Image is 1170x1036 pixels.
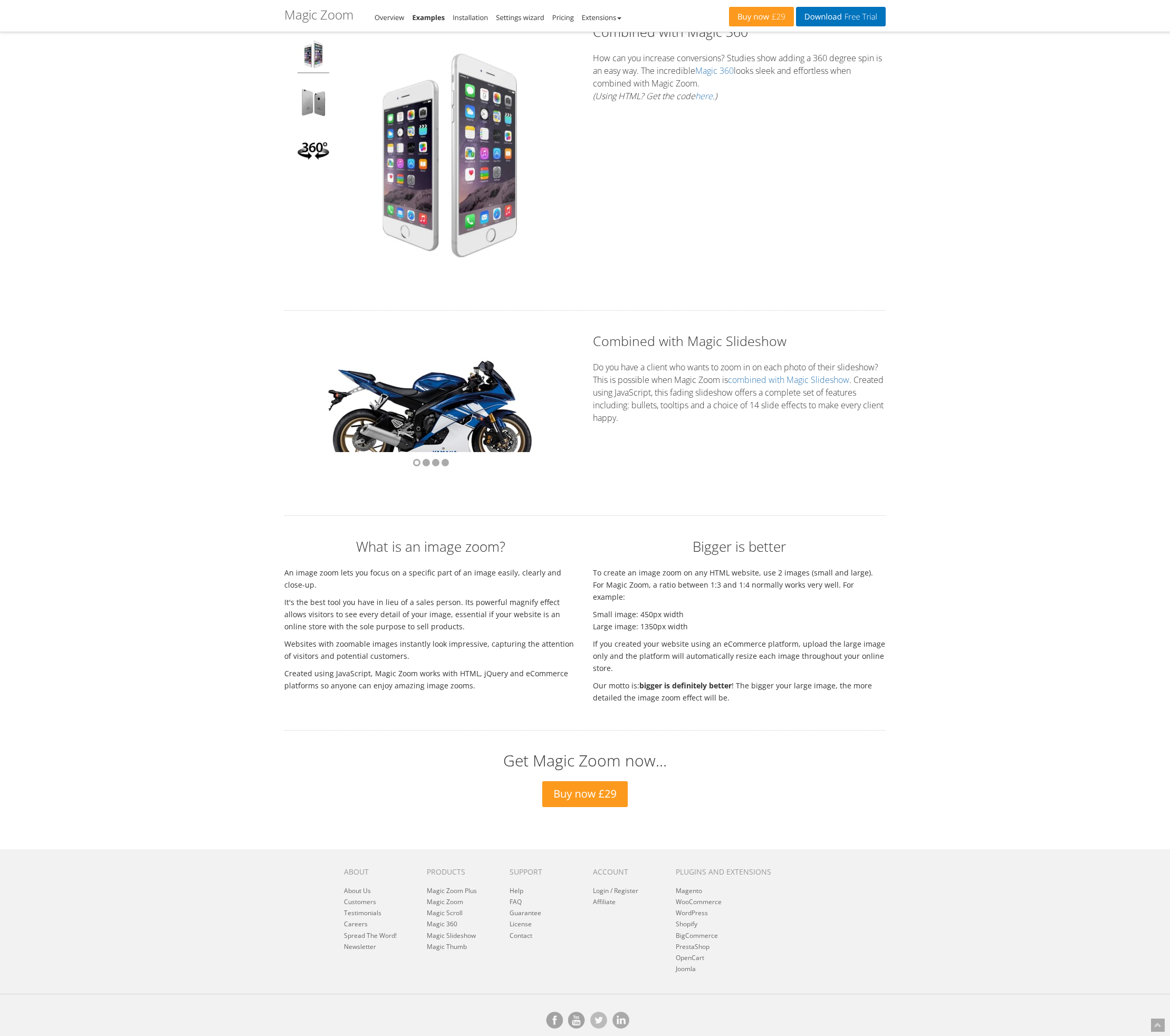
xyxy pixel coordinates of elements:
[676,953,704,962] a: OpenCart
[344,942,376,951] a: Newsletter
[593,886,638,895] a: Login / Register
[510,886,523,895] a: Help
[546,1012,563,1029] a: Magic Toolbox on Facebook
[344,886,371,895] a: About Us
[593,638,886,674] p: If you created your website using an eCommerce platform, upload the large image only and the plat...
[344,868,411,876] h6: About
[412,13,445,22] a: Examples
[510,908,541,917] a: Guarantee
[612,1012,629,1029] a: Magic Toolbox on [DOMAIN_NAME]
[676,908,708,917] a: WordPress
[639,680,732,690] strong: bigger is definitely better
[284,638,577,662] p: Websites with zoomable images instantly look impressive, capturing the attention of visitors and ...
[284,667,577,692] p: Created using JavaScript, Magic Zoom works with HTML, jQuery and eCommerce platforms so anyone ca...
[344,897,376,906] a: Customers
[676,919,697,928] a: Shopify
[510,931,532,940] a: Contact
[593,868,660,876] h6: Account
[593,567,886,603] p: To create an image zoom on any HTML website, use 2 images (small and large). For Magic Zoom, a ra...
[284,596,577,632] p: It's the best tool you have in lieu of a sales person. Its powerful magnify effect allows visitor...
[284,537,577,556] h2: What is an image zoom?
[796,7,886,26] a: DownloadFree Trial
[582,13,621,22] a: Extensions
[593,90,717,102] em: (Using HTML? Get the code .)
[284,8,353,22] h1: Magic Zoom
[453,13,488,22] a: Installation
[593,361,886,424] p: Do you have a client who wants to zoom in on each photo of their slideshow? This is possible when...
[593,52,886,102] p: How can you increase conversions? Studies show adding a 360 degree spin is an easy way. The incre...
[427,919,457,928] a: Magic 360
[676,897,722,906] a: WooCommerce
[842,13,877,21] span: Free Trial
[695,65,734,76] a: Magic 360
[728,374,849,386] a: combined with Magic Slideshow
[510,868,577,876] h6: Support
[284,567,577,591] p: An image zoom lets you focus on a specific part of an image easily, clearly and close-up.
[427,868,494,876] h6: Products
[593,608,886,632] p: Small image: 450px width Large image: 1350px width
[593,679,886,704] p: Our motto is: ! The bigger your large image, the more detailed the image zoom effect will be.
[552,13,574,22] a: Pricing
[593,537,886,556] h2: Bigger is better
[593,332,886,350] h2: Combined with Magic Slideshow
[510,897,522,906] a: FAQ
[510,919,532,928] a: License
[344,931,397,940] a: Spread The Word!
[676,931,718,940] a: BigCommerce
[676,964,696,973] a: Joomla
[427,886,477,895] a: Magic Zoom Plus
[676,942,709,951] a: PrestaShop
[676,868,784,876] h6: Plugins and extensions
[695,90,713,102] a: here
[496,13,544,22] a: Settings wizard
[590,1012,607,1029] a: Magic Toolbox's Twitter account
[375,13,404,22] a: Overview
[325,353,536,473] img: Combine image zoom and image slideshow example
[427,908,463,917] a: Magic Scroll
[427,897,463,906] a: Magic Zoom
[676,886,702,895] a: Magento
[427,931,476,940] a: Magic Slideshow
[427,942,467,951] a: Magic Thumb
[769,13,785,21] span: £29
[729,7,794,26] a: Buy now£29
[542,781,628,807] a: Buy now £29
[344,919,368,928] a: Careers
[568,1012,585,1029] a: Magic Toolbox on [DOMAIN_NAME]
[593,897,616,906] a: Affiliate
[344,908,381,917] a: Testimonials
[284,752,886,769] h2: Get Magic Zoom now...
